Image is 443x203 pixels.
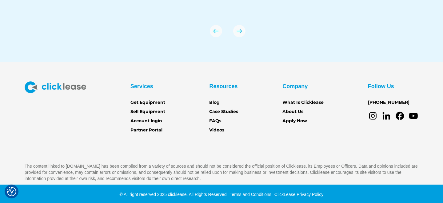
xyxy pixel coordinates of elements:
[120,191,227,197] div: © All right reserved 2025 clicklease. All Rights Reserved
[210,118,221,124] a: FAQs
[368,99,409,106] a: [PHONE_NUMBER]
[282,108,303,115] a: About Us
[368,81,394,91] div: Follow Us
[7,187,16,196] img: Revisit consent button
[273,192,324,197] a: ClickLease Privacy Policy
[210,25,222,37] img: arrow Icon
[282,99,324,106] a: What Is Clicklease
[282,118,307,124] a: Apply Now
[233,25,245,37] div: next slide
[210,99,220,106] a: Blog
[210,108,238,115] a: Case Studies
[210,81,238,91] div: Resources
[233,25,245,37] img: arrow Icon
[130,81,153,91] div: Services
[130,127,162,134] a: Partner Portal
[25,163,418,182] p: The content linked to [DOMAIN_NAME] has been compiled from a variety of sources and should not be...
[282,81,308,91] div: Company
[130,99,165,106] a: Get Equipment
[25,81,86,93] img: Clicklease logo
[130,118,162,124] a: Account login
[130,108,165,115] a: Sell Equipment
[210,127,225,134] a: Videos
[7,187,16,196] button: Consent Preferences
[210,25,222,37] div: previous slide
[228,192,271,197] a: Terms and Conditions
